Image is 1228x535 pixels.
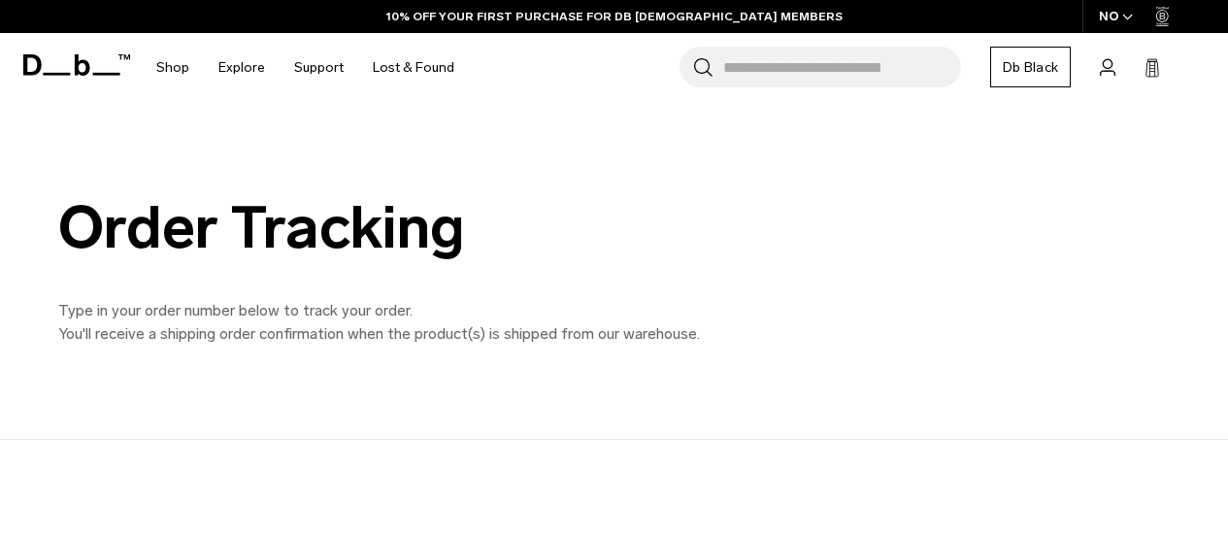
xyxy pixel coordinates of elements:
a: 10% OFF YOUR FIRST PURCHASE FOR DB [DEMOGRAPHIC_DATA] MEMBERS [386,8,843,25]
a: Shop [156,33,189,102]
a: Support [294,33,344,102]
a: Lost & Found [373,33,454,102]
p: Type in your order number below to track your order. You'll receive a shipping order confirmation... [58,299,932,346]
div: Order Tracking [58,195,932,260]
nav: Main Navigation [142,33,469,102]
a: Explore [218,33,265,102]
a: Db Black [990,47,1071,87]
